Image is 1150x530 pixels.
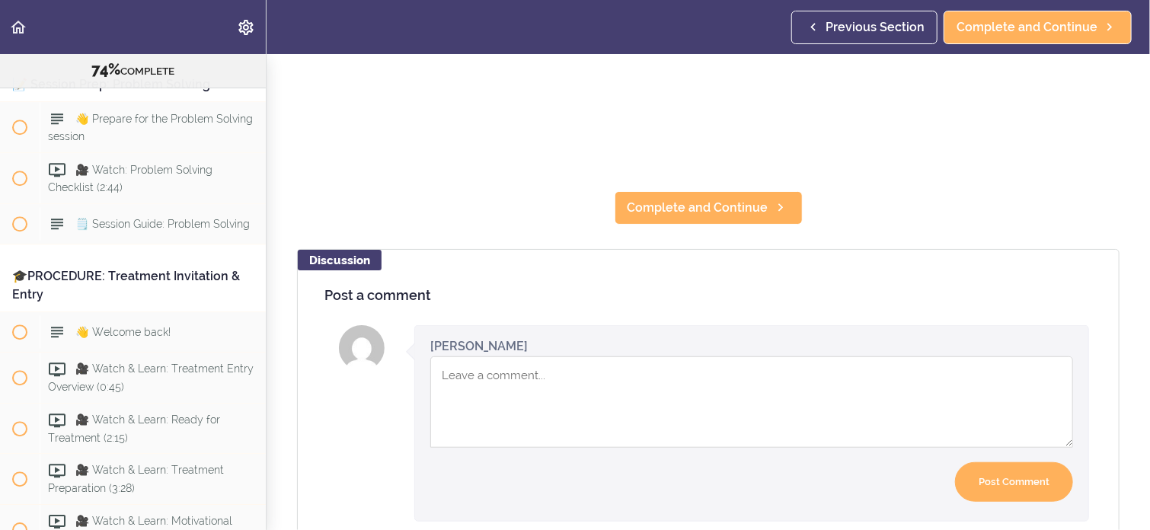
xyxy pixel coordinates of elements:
span: 🎥 Watch & Learn: Ready for Treatment (2:15) [48,413,220,443]
input: Post Comment [955,462,1073,503]
img: Valerie J [339,325,385,371]
span: 🎥 Watch: Problem Solving Checklist (2:44) [48,163,212,193]
span: 👋 Welcome back! [75,325,171,337]
h4: Post a comment [324,288,1092,303]
a: Previous Section [791,11,938,44]
div: [PERSON_NAME] [430,337,528,355]
svg: Settings Menu [237,18,255,37]
svg: Back to course curriculum [9,18,27,37]
span: 74% [91,60,120,78]
span: 🎥 Watch & Learn: Treatment Entry Overview (0:45) [48,362,254,392]
div: Discussion [298,250,382,270]
span: Previous Section [826,18,925,37]
span: 👋 Prepare for the Problem Solving session [48,112,253,142]
span: Complete and Continue [957,18,1097,37]
a: Complete and Continue [615,191,803,225]
a: Complete and Continue [944,11,1132,44]
span: 🎥 Watch & Learn: Treatment Preparation (3:28) [48,465,224,494]
div: COMPLETE [19,60,247,80]
span: 🗒️ Session Guide: Problem Solving [75,217,250,229]
textarea: Comment box [430,356,1073,448]
span: Complete and Continue [628,199,768,217]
